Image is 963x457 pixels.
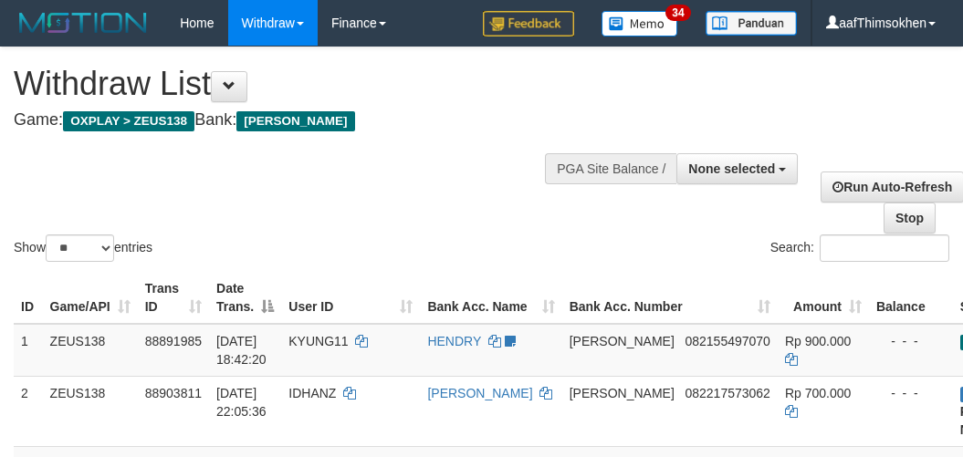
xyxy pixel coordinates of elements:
a: [PERSON_NAME] [427,386,532,400]
img: Feedback.jpg [483,11,574,36]
a: HENDRY [427,334,481,348]
td: 1 [14,324,43,377]
span: Copy 082217573062 to clipboard [685,386,769,400]
span: None selected [688,161,775,176]
th: Date Trans.: activate to sort column descending [209,272,281,324]
img: MOTION_logo.png [14,9,152,36]
th: Bank Acc. Name: activate to sort column ascending [420,272,561,324]
th: Trans ID: activate to sort column ascending [138,272,209,324]
span: OXPLAY > ZEUS138 [63,111,194,131]
td: 2 [14,376,43,446]
span: [PERSON_NAME] [236,111,354,131]
span: [DATE] 18:42:20 [216,334,267,367]
th: User ID: activate to sort column ascending [281,272,420,324]
select: Showentries [46,234,114,262]
span: [DATE] 22:05:36 [216,386,267,419]
th: ID [14,272,43,324]
span: 34 [665,5,690,21]
h1: Withdraw List [14,66,623,102]
th: Amount: activate to sort column ascending [778,272,869,324]
span: 88891985 [145,334,202,348]
span: KYUNG11 [288,334,348,348]
span: Rp 700.000 [785,386,851,400]
div: - - - [876,384,946,402]
span: Copy 082155497070 to clipboard [685,334,769,348]
span: IDHANZ [288,386,336,400]
button: None selected [676,153,798,184]
td: ZEUS138 [43,376,138,446]
span: [PERSON_NAME] [570,386,675,400]
img: Button%20Memo.svg [602,11,678,36]
th: Game/API: activate to sort column ascending [43,272,138,324]
span: 88903811 [145,386,202,400]
label: Show entries [14,234,152,262]
h4: Game: Bank: [14,111,623,130]
input: Search: [820,234,949,262]
div: - - - [876,332,946,350]
span: [PERSON_NAME] [570,334,675,348]
span: Rp 900.000 [785,334,851,348]
label: Search: [770,234,949,262]
div: PGA Site Balance / [545,153,676,184]
th: Balance [869,272,953,324]
th: Bank Acc. Number: activate to sort column ascending [562,272,778,324]
td: ZEUS138 [43,324,138,377]
img: panduan.png [706,11,797,36]
a: Stop [884,203,936,234]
